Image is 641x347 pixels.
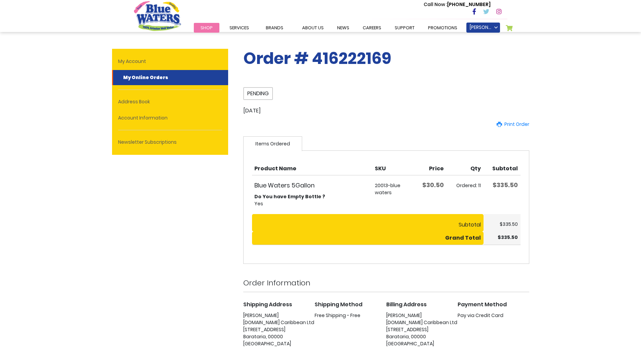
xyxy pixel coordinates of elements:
a: Account Information [112,110,228,126]
span: Ordered [456,182,478,189]
strong: Items Ordered [243,136,302,151]
strong: My Online Orders [118,70,173,85]
a: store logo [134,1,181,31]
a: about us [295,23,330,33]
strong: Grand Total [445,234,481,242]
span: $335.50 [493,181,518,189]
span: Shipping Method [315,301,362,308]
span: Brands [266,25,283,31]
div: Free Shipping - Free [315,312,386,319]
span: Shipping Address [243,301,292,308]
span: 11 [478,182,481,189]
p: [PHONE_NUMBER] [424,1,491,8]
a: My Account [112,54,228,69]
span: $335.50 [500,221,518,228]
th: SKU [372,159,409,175]
span: Print Order [504,121,529,128]
a: My Online Orders [112,70,228,85]
dt: Do You have Empty Bottle ? [254,193,370,200]
a: [PERSON_NAME] [466,23,500,33]
span: Order # 416222169 [243,47,391,70]
a: Newsletter Subscriptions [112,135,228,150]
a: careers [356,23,388,33]
a: support [388,23,421,33]
span: Services [229,25,249,31]
a: Promotions [421,23,464,33]
a: News [330,23,356,33]
th: Product Name [252,159,372,175]
span: Billing Address [386,301,427,308]
span: $30.50 [422,181,444,189]
strong: Order Information [243,278,310,288]
span: Shop [201,25,213,31]
a: Print Order [497,121,529,128]
span: Call Now : [424,1,447,8]
th: Price [409,159,447,175]
span: Pending [243,87,273,100]
span: Payment Method [458,301,507,308]
strong: Blue Waters 5Gallon [254,181,370,190]
dd: Yes [254,200,370,207]
span: [DATE] [243,107,261,114]
dt: Pay via Credit Card [458,312,529,319]
span: $335.50 [498,234,518,241]
th: Qty [447,159,484,175]
a: Address Book [112,94,228,109]
th: Subtotal [484,159,521,175]
th: Subtotal [252,214,484,232]
td: 20013-blue waters [372,175,409,214]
